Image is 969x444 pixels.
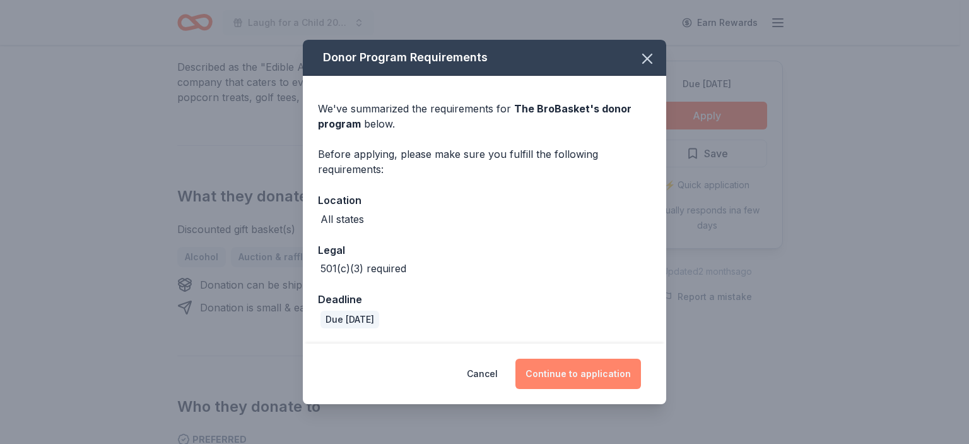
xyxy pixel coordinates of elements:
div: We've summarized the requirements for below. [318,101,651,131]
div: Before applying, please make sure you fulfill the following requirements: [318,147,651,177]
div: Location [318,192,651,208]
div: 501(c)(3) required [320,261,406,276]
div: Due [DATE] [320,311,379,328]
div: Donor Program Requirements [303,40,666,76]
button: Continue to application [515,359,641,389]
button: Cancel [467,359,498,389]
div: Deadline [318,291,651,308]
div: All states [320,212,364,227]
div: Legal [318,242,651,258]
